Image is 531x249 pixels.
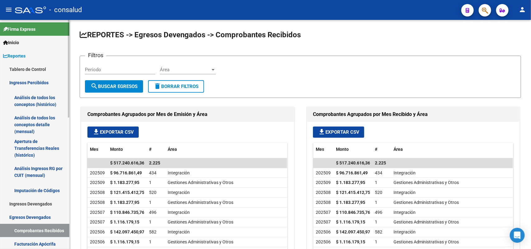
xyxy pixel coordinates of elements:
[90,200,105,205] span: 202508
[85,51,106,60] h3: Filtros
[110,200,139,205] strong: $ 1.183.277,95
[316,219,331,224] span: 202507
[375,210,382,215] span: 496
[91,84,137,89] span: Buscar Egresos
[316,239,331,244] span: 202506
[154,84,198,89] span: Borrar Filtros
[394,239,459,244] span: Gestiones Administrativas y Otros
[394,170,416,175] span: Integración
[510,228,525,243] div: Open Intercom Messenger
[149,170,156,175] span: 434
[316,180,331,185] span: 202509
[110,229,144,234] strong: $ 142.097.450,97
[5,6,12,13] mat-icon: menu
[316,170,331,175] span: 202509
[375,160,386,165] span: 2.225
[90,239,105,244] span: 202506
[91,82,98,90] mat-icon: search
[375,147,377,152] span: #
[336,180,365,185] strong: $ 1.183.277,95
[375,200,377,205] span: 1
[318,129,359,135] span: Exportar CSV
[110,180,139,185] strong: $ 1.183.277,95
[110,190,144,195] strong: $ 121.415.412,75
[49,3,82,17] span: - consalud
[394,180,459,185] span: Gestiones Administrativas y Otros
[372,143,391,156] datatable-header-cell: #
[90,219,105,224] span: 202507
[336,160,370,165] span: $ 517.240.616,36
[92,129,134,135] span: Exportar CSV
[149,229,156,234] span: 582
[394,200,459,205] span: Gestiones Administrativas y Otros
[80,30,301,39] span: REPORTES -> Egresos Devengados -> Comprobantes Recibidos
[168,170,190,175] span: Integración
[90,147,98,152] span: Mes
[375,180,377,185] span: 1
[110,219,139,224] strong: $ 1.116.179,15
[110,147,123,152] span: Monto
[394,229,416,234] span: Integración
[336,210,370,215] strong: $ 110.846.735,76
[149,160,160,165] span: 2.225
[149,147,151,152] span: #
[3,53,26,59] span: Reportes
[316,200,331,205] span: 202508
[168,239,233,244] span: Gestiones Administrativas y Otros
[149,210,156,215] span: 496
[168,190,190,195] span: Integración
[160,67,210,72] span: Área
[316,147,324,152] span: Mes
[519,6,526,13] mat-icon: person
[316,210,331,215] span: 202507
[336,190,370,195] strong: $ 121.415.412,75
[110,170,142,175] strong: $ 96.716.861,49
[85,80,143,93] button: Buscar Egresos
[375,229,382,234] span: 582
[92,128,100,136] mat-icon: file_download
[147,143,165,156] datatable-header-cell: #
[391,143,513,156] datatable-header-cell: Área
[90,180,105,185] span: 202509
[168,219,233,224] span: Gestiones Administrativas y Otros
[375,219,377,224] span: 1
[336,147,349,152] span: Monto
[90,210,105,215] span: 202507
[149,190,156,195] span: 520
[3,39,19,46] span: Inicio
[168,180,233,185] span: Gestiones Administrativas y Otros
[168,147,177,152] span: Área
[3,26,35,33] span: Firma Express
[165,143,287,156] datatable-header-cell: Área
[168,200,233,205] span: Gestiones Administrativas y Otros
[394,210,416,215] span: Integración
[375,190,382,195] span: 520
[333,143,372,156] datatable-header-cell: Monto
[168,210,190,215] span: Integración
[149,180,151,185] span: 1
[90,229,105,234] span: 202506
[313,127,364,138] button: Exportar CSV
[90,170,105,175] span: 202509
[394,219,459,224] span: Gestiones Administrativas y Otros
[336,200,365,205] strong: $ 1.183.277,95
[336,229,370,234] strong: $ 142.097.450,97
[375,239,377,244] span: 1
[336,239,365,244] strong: $ 1.116.179,15
[313,143,333,156] datatable-header-cell: Mes
[149,239,151,244] span: 1
[110,160,144,165] span: $ 517.240.616,36
[149,200,151,205] span: 1
[316,190,331,195] span: 202508
[110,239,139,244] strong: $ 1.116.179,15
[149,219,151,224] span: 1
[90,190,105,195] span: 202508
[108,143,147,156] datatable-header-cell: Monto
[110,210,144,215] strong: $ 110.846.735,76
[375,170,382,175] span: 434
[168,229,190,234] span: Integración
[316,229,331,234] span: 202506
[87,109,288,119] h1: Comprobantes Agrupados por Mes de Emisión y Área
[87,127,139,138] button: Exportar CSV
[318,128,325,136] mat-icon: file_download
